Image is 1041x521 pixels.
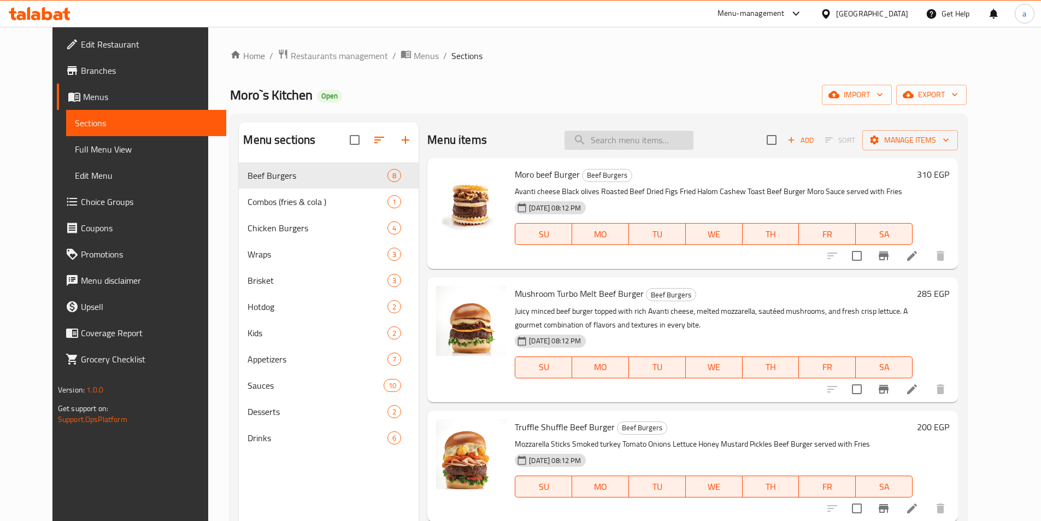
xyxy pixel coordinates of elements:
span: Full Menu View [75,143,217,156]
button: import [822,85,892,105]
button: TU [629,476,686,497]
span: 6 [388,433,401,443]
span: Desserts [248,405,387,418]
div: Appetizers7 [239,346,419,372]
span: SU [520,359,568,375]
a: Upsell [57,294,226,320]
div: items [387,195,401,208]
span: 3 [388,249,401,260]
button: Add section [392,127,419,153]
span: Edit Restaurant [81,38,217,51]
div: Desserts2 [239,399,419,425]
span: 4 [388,223,401,233]
a: Edit menu item [905,249,919,262]
span: WE [690,479,738,495]
button: Branch-specific-item [871,243,897,269]
span: import [831,88,883,102]
h6: 200 EGP [917,419,949,435]
span: TU [633,226,681,242]
span: Appetizers [248,353,387,366]
a: Menu disclaimer [57,267,226,294]
span: Restaurants management [291,49,388,62]
span: Branches [81,64,217,77]
span: 10 [384,380,401,391]
span: Select all sections [343,128,366,151]
div: [GEOGRAPHIC_DATA] [836,8,908,20]
div: Wraps3 [239,241,419,267]
div: Open [317,90,342,103]
a: Promotions [57,241,226,267]
p: Juicy minced beef burger topped with rich Avanti cheese, melted mozzarella, sautéed mushrooms, an... [515,305,913,332]
span: Combos (fries & cola ) [248,195,387,208]
span: Add item [783,132,818,149]
span: Select to update [845,378,868,401]
div: items [387,274,401,287]
span: export [905,88,958,102]
div: Wraps [248,248,387,261]
span: Upsell [81,300,217,313]
span: 2 [388,302,401,312]
span: Get support on: [58,401,108,415]
button: SA [856,356,913,378]
span: 7 [388,354,401,365]
button: TU [629,356,686,378]
div: Hotdog [248,300,387,313]
div: Combos (fries & cola )1 [239,189,419,215]
span: SU [520,479,568,495]
span: Truffle Shuffle Beef Burger [515,419,615,435]
span: TU [633,359,681,375]
nav: breadcrumb [230,49,967,63]
button: WE [686,356,743,378]
button: delete [927,243,954,269]
span: Beef Burgers [583,169,632,182]
span: Open [317,91,342,101]
div: Brisket3 [239,267,419,294]
div: Drinks6 [239,425,419,451]
a: Menus [57,84,226,110]
div: items [387,405,401,418]
span: Promotions [81,248,217,261]
img: Moro beef Burger [436,167,506,237]
button: SU [515,223,572,245]
button: SU [515,476,572,497]
button: TH [743,356,799,378]
span: Edit Menu [75,169,217,182]
span: SA [860,226,908,242]
li: / [269,49,273,62]
div: items [387,169,401,182]
button: FR [799,356,856,378]
a: Full Menu View [66,136,226,162]
span: Moro`s Kitchen [230,83,313,107]
a: Home [230,49,265,62]
h2: Menu items [427,132,487,148]
input: search [564,131,693,150]
span: WE [690,226,738,242]
span: FR [803,226,851,242]
span: Choice Groups [81,195,217,208]
span: TU [633,479,681,495]
a: Menus [401,49,439,63]
span: TH [747,359,795,375]
div: Sauces10 [239,372,419,399]
div: Sauces [248,379,384,392]
div: items [387,431,401,444]
div: items [384,379,401,392]
img: Mushroom Turbo Melt Beef Burger [436,286,506,356]
a: Sections [66,110,226,136]
button: MO [572,476,629,497]
a: Edit menu item [905,502,919,515]
button: SA [856,223,913,245]
button: MO [572,356,629,378]
h2: Menu sections [243,132,315,148]
span: Add [786,134,815,147]
span: MO [577,226,625,242]
span: SU [520,226,568,242]
span: 2 [388,407,401,417]
span: SA [860,479,908,495]
button: WE [686,476,743,497]
span: MO [577,359,625,375]
span: 8 [388,171,401,181]
span: MO [577,479,625,495]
